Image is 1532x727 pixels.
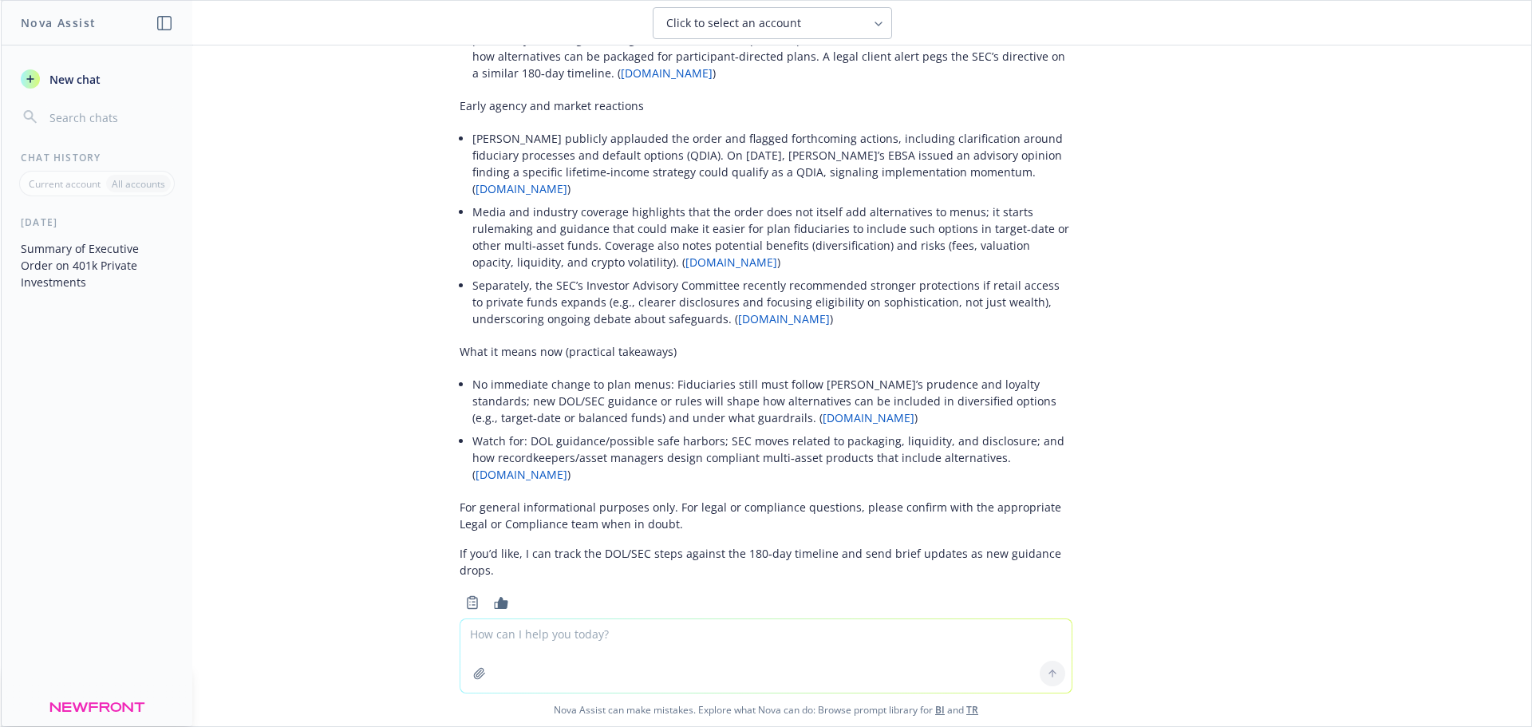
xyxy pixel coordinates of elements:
[738,311,830,326] a: [DOMAIN_NAME]
[472,274,1072,330] li: Separately, the SEC’s Investor Advisory Committee recently recommended stronger protections if re...
[14,235,180,295] button: Summary of Executive Order on 401k Private Investments
[472,429,1072,486] li: Watch for: DOL guidance/possible safe harbors; SEC moves related to packaging, liquidity, and dis...
[14,65,180,93] button: New chat
[472,200,1072,274] li: Media and industry coverage highlights that the order does not itself add alternatives to menus; ...
[112,177,165,191] p: All accounts
[935,703,945,717] a: BI
[21,14,96,31] h1: Nova Assist
[46,106,173,128] input: Search chats
[666,15,801,31] span: Click to select an account
[46,71,101,88] span: New chat
[621,65,713,81] a: [DOMAIN_NAME]
[7,693,1525,726] span: Nova Assist can make mistakes. Explore what Nova can do: Browse prompt library for and
[29,177,101,191] p: Current account
[472,373,1072,429] li: No immediate change to plan menus: Fiduciaries still must follow [PERSON_NAME]’s prudence and loy...
[460,343,1072,360] p: What it means now (practical takeaways)
[472,11,1072,85] li: Securities and Exchange Commission (SEC): In consultation with DOL, consider ways to facilitate a...
[472,127,1072,200] li: [PERSON_NAME] publicly applauded the order and flagged forthcoming actions, including clarificati...
[2,151,192,164] div: Chat History
[476,467,567,482] a: [DOMAIN_NAME]
[823,410,914,425] a: [DOMAIN_NAME]
[2,215,192,229] div: [DATE]
[460,97,1072,114] p: Early agency and market reactions
[460,545,1072,579] p: If you’d like, I can track the DOL/SEC steps against the 180‑day timeline and send brief updates ...
[460,499,1072,532] p: For general informational purposes only. For legal or compliance questions, please confirm with t...
[476,181,567,196] a: [DOMAIN_NAME]
[966,703,978,717] a: TR
[465,595,480,610] svg: Copy to clipboard
[653,7,892,39] button: Click to select an account
[685,255,777,270] a: [DOMAIN_NAME]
